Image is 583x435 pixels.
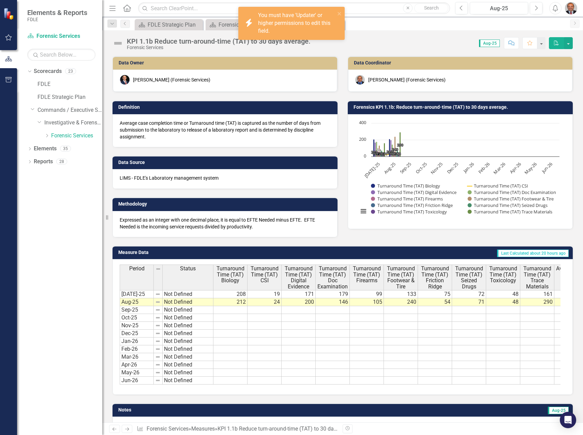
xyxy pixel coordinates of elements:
img: ClearPoint Strategy [3,8,15,20]
a: Elements [34,145,57,153]
a: Investigative & Forensic Services Command [44,119,102,127]
button: Show Turnaround Time (TAT) Biology [371,183,440,189]
input: Search ClearPoint... [138,2,450,14]
td: 290 [520,298,554,306]
h3: Data Coordinator [354,60,569,65]
text: 54 [394,151,399,156]
h3: Methodology [118,201,334,207]
span: Turnaround Time (TAT) Friction Ridge [419,266,450,289]
path: Aug-25, 240. Turnaround Time (TAT) Footwear & Tire . [394,136,396,156]
span: Search [424,5,439,11]
td: 54 [418,298,452,306]
a: FDLE Strategic Plan [136,20,201,29]
p: LIMS - FDLE's Laboratory management system [120,175,330,181]
text: 179 [374,151,380,156]
span: Turnaround Time (TAT) Firearms [351,266,382,284]
span: Period [129,266,145,272]
button: Show Turnaround Time (TAT) Friction Ridge [371,202,453,208]
img: 8DAGhfEEPCf229AAAAAElFTkSuQmCC [155,299,161,305]
img: 8DAGhfEEPCf229AAAAAElFTkSuQmCC [155,362,161,367]
td: 208 [213,290,248,298]
td: 212 [213,298,248,306]
img: 8DAGhfEEPCf229AAAAAElFTkSuQmCC [155,307,161,313]
td: 19 [248,290,282,298]
span: Aug-25 [548,407,569,414]
text: Sep-25 [399,161,413,175]
path: Aug-25, 290. Turnaround Time (TAT) Trace Materials . [400,132,401,156]
text: Dec-25 [446,161,460,175]
path: Aug-25, 146. Turnaround Time (TAT) Doc Examination . [392,144,393,156]
td: Not Defined [163,345,213,353]
text: Apr-26 [508,161,522,175]
span: Elements & Reports [27,9,87,17]
text: 48 [397,151,401,156]
button: close [337,10,342,17]
span: Turnaround Time (TAT) Trace Materials [522,266,553,289]
td: 179 [316,290,350,298]
text: Jan-26 [462,161,475,175]
button: Show Turnaround Time (TAT) CSI [467,183,528,189]
g: Turnaround Time (TAT) Biology, series 1 of 10. Bar series with 12 bars. [373,123,552,157]
text: 19 [377,148,381,153]
td: Aug-25 [120,298,154,306]
text: 240 [392,147,398,152]
button: Show Turnaround Time (TAT) Toxicology [371,209,447,215]
span: Turnaround Time (TAT) CSI [249,266,280,284]
td: Mar-26 [120,353,154,361]
td: 200 [282,298,316,306]
td: Not Defined [163,322,213,330]
td: Not Defined [163,306,213,314]
text: 71 [395,151,400,156]
path: Jul-25, 133. Turnaround Time (TAT) Footwear & Tire . [379,145,380,156]
span: Turnaround Time (TAT) Digital Evidence [283,266,314,289]
td: Sep-25 [120,306,154,314]
text: 48 [381,151,385,156]
img: Not Defined [113,38,123,49]
td: Not Defined [163,377,213,385]
button: Show Turnaround Time (TAT) Seized Drugs [467,202,548,208]
img: Jason Bundy [120,75,130,85]
td: Not Defined [163,298,213,306]
td: 146 [316,298,350,306]
td: 133 [384,290,418,298]
button: Show Turnaround Time (TAT) Digital Evidence [371,189,457,195]
td: 161 [520,290,554,298]
text: 290 [397,142,403,147]
span: Turnaround Time (TAT) Biology [215,266,246,284]
img: 8DAGhfEEPCf229AAAAAElFTkSuQmCC [155,266,161,272]
img: 8DAGhfEEPCf229AAAAAElFTkSuQmCC [155,331,161,336]
text: 72 [380,151,384,156]
td: Dec-25 [120,330,154,337]
text: [DATE]-25 [363,161,381,179]
td: Oct-25 [120,314,154,322]
div: 23 [65,69,76,74]
td: Nov-25 [120,322,154,330]
a: Scorecards [34,67,62,75]
h3: Forensics KPI 1.1b: Reduce turn-around-time (TAT) to 30 days average. [354,105,569,110]
td: 75 [418,290,452,298]
text: Feb-26 [477,161,491,175]
td: 48 [486,298,520,306]
button: View chart menu, Chart [359,207,368,216]
p: Average case completion time or Turnaround time (TAT) is captured as the number of days from subm... [120,120,330,140]
td: 171 [282,290,316,298]
span: Turnaround Time (TAT) Footwear & Tire [385,266,416,289]
td: Not Defined [163,314,213,322]
td: 240 [384,298,418,306]
div: Forensic Services [127,45,311,50]
span: Status [180,266,196,272]
p: Expressed as an integer with one decimal place, it is equal to EFTE Needed minus EFTE. EFTE Neede... [120,216,330,230]
text: 99 [376,151,380,156]
text: Mar-26 [492,161,506,175]
img: 8DAGhfEEPCf229AAAAAElFTkSuQmCC [155,339,161,344]
img: 8DAGhfEEPCf229AAAAAElFTkSuQmCC [155,370,161,375]
path: Aug-25, 212. Turnaround Time (TAT) Biology. [389,139,390,156]
span: Turnaround Time (TAT) Seized Drugs [453,266,484,289]
text: Nov-25 [429,161,444,175]
a: FDLE [38,80,102,88]
td: 71 [452,298,486,306]
img: Chris Carney [565,2,577,14]
div: 35 [60,146,71,152]
td: 24 [248,298,282,306]
path: Jul-25, 179. Turnaround Time (TAT) Doc Examination . [376,141,377,156]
